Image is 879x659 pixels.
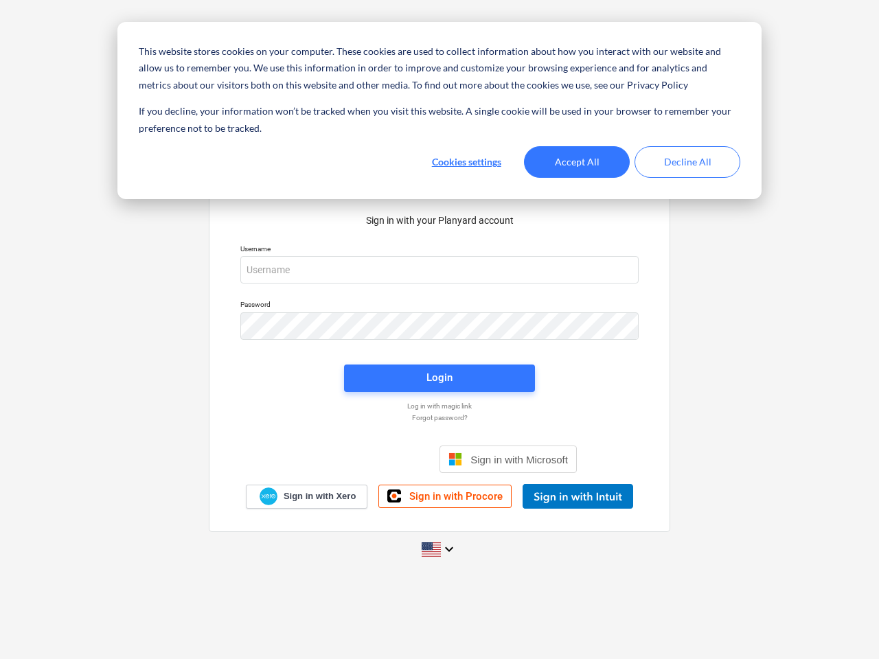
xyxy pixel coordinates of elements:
button: Accept All [524,146,630,178]
iframe: Sign in with Google Button [295,444,435,474]
a: Sign in with Procore [378,485,512,508]
span: Sign in with Xero [284,490,356,502]
button: Decline All [635,146,740,178]
input: Username [240,256,639,284]
span: Sign in with Procore [409,490,503,502]
img: Xero logo [260,487,277,506]
div: Cookie banner [117,22,762,199]
p: This website stores cookies on your computer. These cookies are used to collect information about... [139,43,740,94]
a: Forgot password? [233,413,646,422]
button: Cookies settings [413,146,519,178]
a: Log in with magic link [233,402,646,411]
img: Microsoft logo [448,452,462,466]
i: keyboard_arrow_down [441,541,457,557]
p: Username [240,244,639,256]
button: Login [344,365,535,392]
div: Login [426,369,453,386]
p: Password [240,300,639,312]
p: Sign in with your Planyard account [240,213,639,228]
p: If you decline, your information won’t be tracked when you visit this website. A single cookie wi... [139,103,740,137]
span: Sign in with Microsoft [470,454,568,465]
a: Sign in with Xero [246,485,368,509]
iframe: Chat Widget [810,593,879,659]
